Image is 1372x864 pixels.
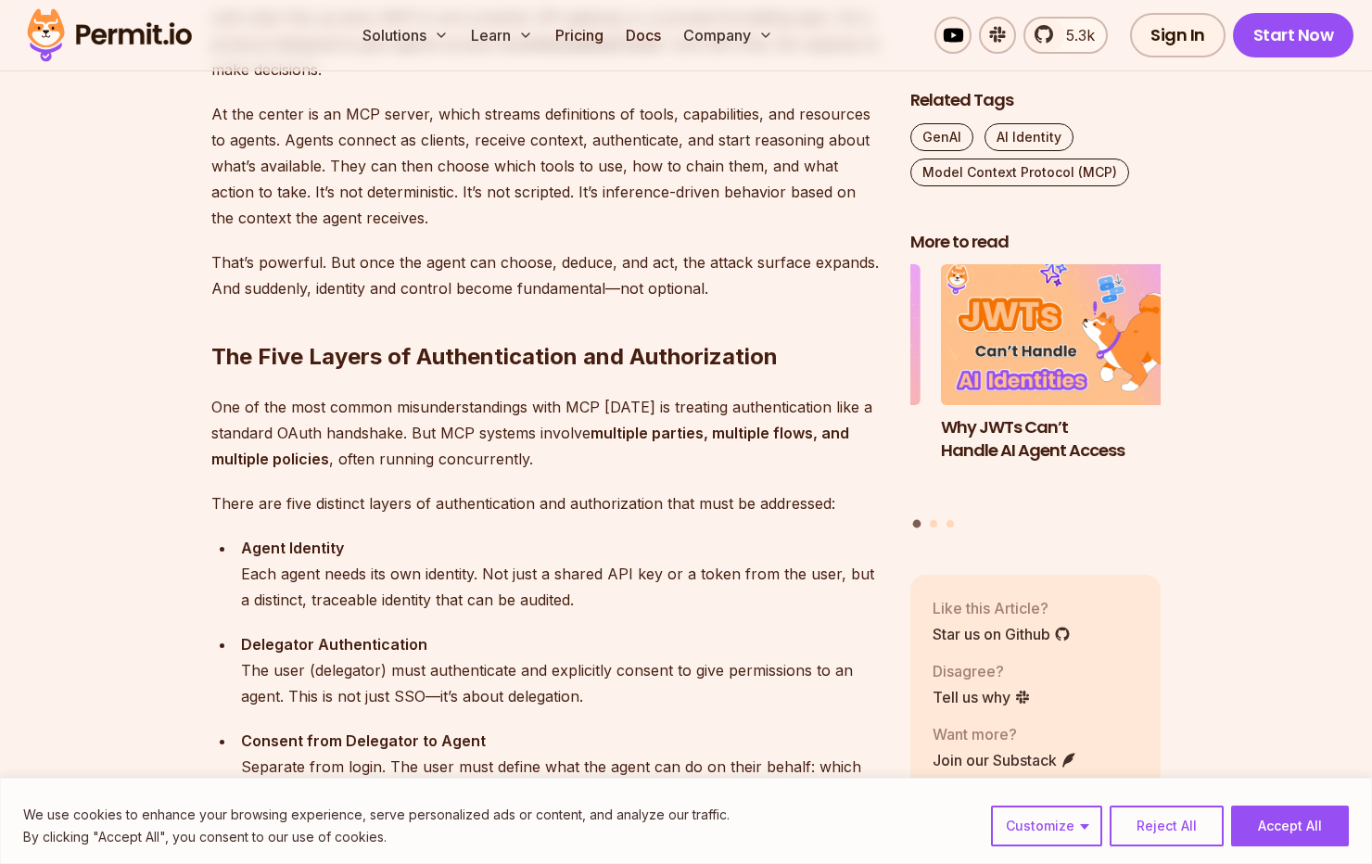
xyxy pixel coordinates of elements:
[23,804,730,826] p: We use cookies to enhance your browsing experience, serve personalized ads or content, and analyz...
[910,265,1161,531] div: Posts
[241,631,881,709] div: The user (delegator) must authenticate and explicitly consent to give permissions to an agent. Th...
[211,249,881,301] p: That’s powerful. But once the agent can choose, deduce, and act, the attack surface expands. And ...
[211,268,881,372] h2: The Five Layers of Authentication and Authorization
[241,731,486,750] strong: Consent from Delegator to Agent
[19,4,200,67] img: Permit logo
[933,660,1031,682] p: Disagree?
[910,89,1161,112] h2: Related Tags
[941,416,1191,463] h3: Why JWTs Can’t Handle AI Agent Access
[241,728,881,806] div: Separate from login. The user must define what the agent can do on their behalf: which actions, u...
[618,17,668,54] a: Docs
[941,265,1191,509] a: Why JWTs Can’t Handle AI Agent AccessWhy JWTs Can’t Handle AI Agent Access
[355,17,456,54] button: Solutions
[1110,806,1224,846] button: Reject All
[670,265,921,509] li: 3 of 3
[946,520,954,527] button: Go to slide 3
[211,394,881,472] p: One of the most common misunderstandings with MCP [DATE] is treating authentication like a standa...
[670,416,921,508] h3: Delegating AI Permissions to Human Users with [DOMAIN_NAME]’s Access Request MCP
[670,265,921,406] img: Delegating AI Permissions to Human Users with Permit.io’s Access Request MCP
[933,623,1071,645] a: Star us on Github
[211,101,881,231] p: At the center is an MCP server, which streams definitions of tools, capabilities, and resources t...
[985,123,1073,151] a: AI Identity
[910,159,1129,186] a: Model Context Protocol (MCP)
[910,231,1161,254] h2: More to read
[941,265,1191,509] li: 1 of 3
[1233,13,1354,57] a: Start Now
[23,826,730,848] p: By clicking "Accept All", you consent to our use of cookies.
[1023,17,1108,54] a: 5.3k
[930,520,937,527] button: Go to slide 2
[241,635,427,654] strong: Delegator Authentication
[464,17,540,54] button: Learn
[211,424,849,468] strong: multiple parties, multiple flows, and multiple policies
[910,123,973,151] a: GenAI
[1055,24,1095,46] span: 5.3k
[933,686,1031,708] a: Tell us why
[941,265,1191,406] img: Why JWTs Can’t Handle AI Agent Access
[211,490,881,516] p: There are five distinct layers of authentication and authorization that must be addressed:
[933,749,1077,771] a: Join our Substack
[241,535,881,613] div: Each agent needs its own identity. Not just a shared API key or a token from the user, but a dist...
[933,723,1077,745] p: Want more?
[241,539,344,557] strong: Agent Identity
[913,520,921,528] button: Go to slide 1
[1130,13,1226,57] a: Sign In
[676,17,781,54] button: Company
[548,17,611,54] a: Pricing
[1231,806,1349,846] button: Accept All
[991,806,1102,846] button: Customize
[933,597,1071,619] p: Like this Article?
